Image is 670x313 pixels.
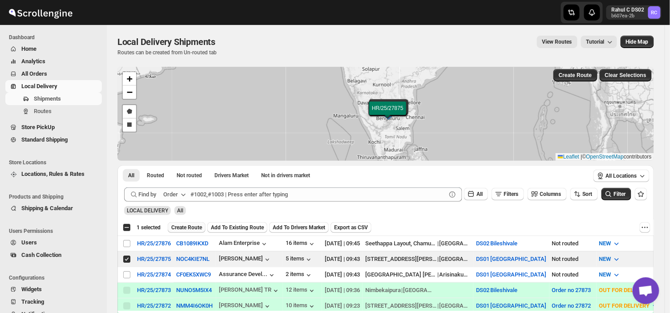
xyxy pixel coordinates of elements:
[5,68,102,80] button: All Orders
[331,222,371,233] button: Export as CSV
[176,287,212,293] button: NUNO5M5IX4
[117,49,219,56] p: Routes can be created from Un-routed tab
[261,172,310,179] span: Not in drivers market
[365,301,471,310] div: |
[123,169,140,182] button: All
[176,302,213,309] button: NMM4I6OK0H
[476,302,547,309] button: DS01 [GEOGRAPHIC_DATA]
[219,286,280,295] div: [PERSON_NAME] TR
[5,283,102,296] button: Widgets
[5,93,102,105] button: Shipments
[570,188,598,200] button: Sort
[382,107,395,117] img: Marker
[599,240,611,247] span: NEW
[209,169,254,182] button: Claimable
[127,73,133,84] span: +
[381,108,395,118] img: Marker
[21,124,55,130] span: Store PickUp
[9,159,102,166] span: Store Locations
[21,298,44,305] span: Tracking
[5,296,102,308] button: Tracking
[440,270,471,279] div: Arisinakunte
[9,34,102,41] span: Dashboard
[651,10,658,16] text: RC
[600,69,652,81] button: Clear Selections
[286,286,316,295] button: 12 items
[325,239,360,248] div: [DATE] | 09:45
[504,191,519,197] span: Filters
[540,191,561,197] span: Columns
[219,240,269,248] button: Alam Enterprise
[581,154,582,160] span: |
[552,255,594,264] div: Not routed
[34,95,61,102] span: Shipments
[21,83,57,89] span: Local Delivery
[34,108,52,114] span: Routes
[176,256,210,262] button: NOC4KIE7NL
[492,188,524,200] button: Filters
[7,1,74,24] img: ScrollEngine
[9,274,102,281] span: Configurations
[599,302,650,309] span: OUT FOR DELIVERY
[5,236,102,249] button: Users
[127,86,133,98] span: −
[176,240,208,247] button: CB1089IKXD
[476,271,547,278] button: DS01 [GEOGRAPHIC_DATA]
[382,107,396,117] img: Marker
[440,301,471,310] div: [GEOGRAPHIC_DATA]
[9,193,102,200] span: Products and Shipping
[626,38,649,45] span: Hide Map
[273,224,325,231] span: Add To Drivers Market
[365,286,401,295] div: Nimbekaipura
[594,252,626,266] button: NEW
[640,222,650,233] button: More actions
[365,286,471,295] div: |
[176,271,211,278] button: CF0EK5XWC9
[542,38,572,45] span: View Routes
[382,106,395,116] img: Marker
[21,205,73,211] span: Shipping & Calendar
[440,255,471,264] div: [GEOGRAPHIC_DATA]
[648,6,661,19] span: Rahul C DS02
[21,286,42,293] span: Widgets
[286,255,313,264] div: 5 items
[190,187,446,202] input: #1002,#1003 | Press enter after typing
[137,302,171,309] button: HR/25/27872
[599,256,611,262] span: NEW
[137,256,171,262] button: HR/25/27875
[325,301,360,310] div: [DATE] | 09:23
[464,188,488,200] button: All
[219,255,272,264] button: [PERSON_NAME]
[476,287,518,293] button: DS02 Bileshivale
[137,287,171,293] button: HR/25/27873
[286,271,313,280] div: 2 items
[553,69,597,81] button: Create Route
[476,191,483,197] span: All
[177,207,183,214] span: All
[177,172,202,179] span: Not routed
[128,172,134,179] span: All
[325,270,360,279] div: [DATE] | 09:43
[365,301,437,310] div: [STREET_ADDRESS][PERSON_NAME]
[325,255,360,264] div: [DATE] | 09:43
[334,224,368,231] span: Export as CSV
[614,191,626,197] span: Filter
[383,108,396,118] img: Marker
[137,240,171,247] div: HR/25/27876
[552,302,591,309] button: Order no 27872
[594,283,665,297] button: OUT FOR DELIVERY
[286,240,316,248] button: 16 items
[21,70,47,77] span: All Orders
[552,239,594,248] div: Not routed
[552,270,594,279] div: Not routed
[382,109,395,119] img: Marker
[123,85,136,99] a: Zoom out
[382,110,395,120] img: Marker
[599,271,611,278] span: NEW
[365,239,437,248] div: Seethappa Layout, Chamundi Nagar, [GEOGRAPHIC_DATA]
[286,302,316,311] button: 10 items
[325,286,360,295] div: [DATE] | 09:36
